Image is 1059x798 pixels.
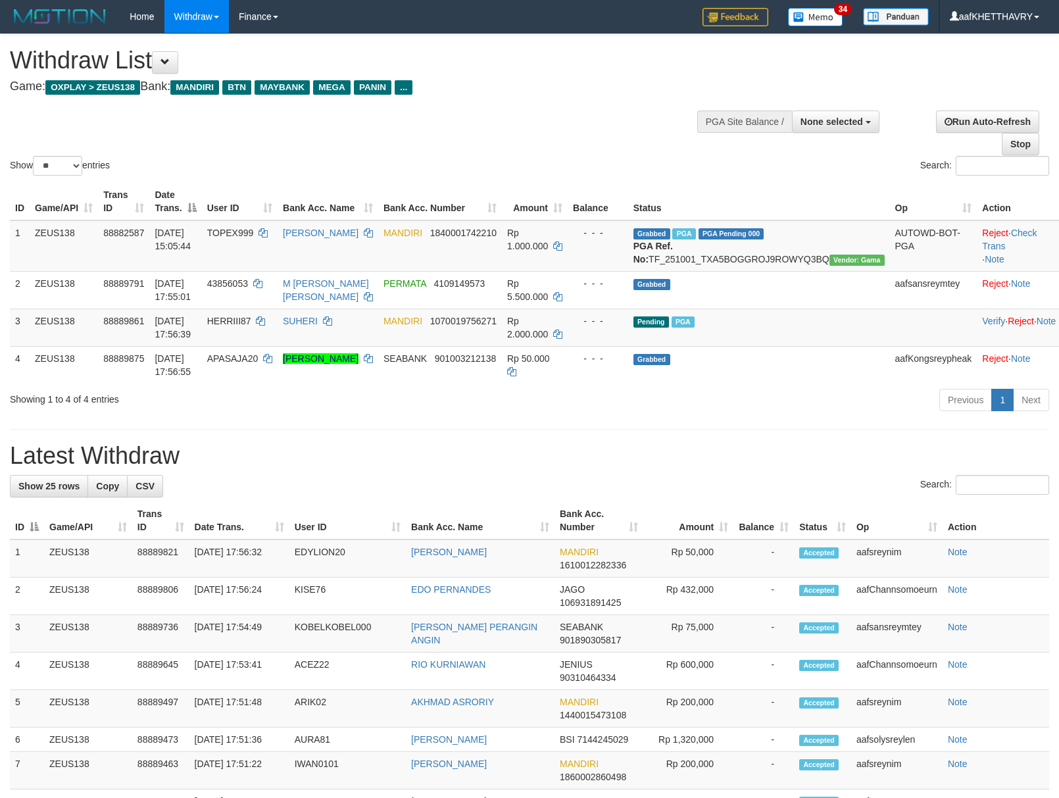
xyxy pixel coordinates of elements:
a: Reject [982,228,1008,238]
span: Copy 1610012282336 to clipboard [560,560,626,570]
img: Feedback.jpg [702,8,768,26]
span: 88889791 [103,278,144,289]
td: [DATE] 17:56:32 [189,539,289,578]
input: Search: [956,475,1049,495]
a: Check Trans [982,228,1037,251]
td: - [733,578,794,615]
span: SEABANK [560,622,603,632]
th: Game/API: activate to sort column ascending [44,502,132,539]
a: Note [985,254,1004,264]
a: 1 [991,389,1014,411]
td: ZEUS138 [30,220,98,272]
button: None selected [792,111,879,133]
span: Copy [96,481,119,491]
th: Balance [568,183,628,220]
td: TF_251001_TXA5BOGGROJ9ROWYQ3BQ [628,220,890,272]
td: - [733,728,794,752]
a: SUHERI [283,316,318,326]
td: - [733,539,794,578]
img: panduan.png [863,8,929,26]
span: None selected [800,116,863,127]
span: Rp 50.000 [507,353,550,364]
td: Rp 200,000 [643,752,733,789]
span: MANDIRI [560,547,599,557]
a: Note [948,584,968,595]
td: 88889463 [132,752,189,789]
label: Search: [920,475,1049,495]
a: Run Auto-Refresh [936,111,1039,133]
td: 2 [10,271,30,309]
td: - [733,615,794,653]
span: MANDIRI [560,697,599,707]
td: - [733,653,794,690]
span: Copy 1070019756271 to clipboard [430,316,497,326]
span: Accepted [799,585,839,596]
span: Copy 901890305817 to clipboard [560,635,621,645]
span: Copy 4109149573 to clipboard [433,278,485,289]
th: Bank Acc. Name: activate to sort column ascending [278,183,378,220]
a: Next [1013,389,1049,411]
td: aafsansreymtey [851,615,943,653]
td: Rp 50,000 [643,539,733,578]
a: Note [948,659,968,670]
th: User ID: activate to sort column ascending [202,183,278,220]
img: Button%20Memo.svg [788,8,843,26]
a: [PERSON_NAME] [283,353,358,364]
td: AURA81 [289,728,406,752]
input: Search: [956,156,1049,176]
td: 88889645 [132,653,189,690]
span: Accepted [799,547,839,559]
td: ZEUS138 [44,690,132,728]
td: EDYLION20 [289,539,406,578]
td: aafsolysreylen [851,728,943,752]
span: SEABANK [383,353,427,364]
th: Bank Acc. Number: activate to sort column ascending [378,183,502,220]
td: 3 [10,309,30,346]
span: Pending [633,316,669,328]
span: Rp 2.000.000 [507,316,548,339]
th: User ID: activate to sort column ascending [289,502,406,539]
td: aafsreynim [851,690,943,728]
td: Rp 600,000 [643,653,733,690]
td: 88889821 [132,539,189,578]
th: Game/API: activate to sort column ascending [30,183,98,220]
span: MANDIRI [560,759,599,769]
span: MANDIRI [383,316,422,326]
span: Accepted [799,697,839,709]
span: BTN [222,80,251,95]
td: ZEUS138 [44,752,132,789]
td: 88889497 [132,690,189,728]
td: 4 [10,346,30,384]
th: Date Trans.: activate to sort column descending [149,183,201,220]
h4: Game: Bank: [10,80,693,93]
a: Show 25 rows [10,475,88,497]
a: [PERSON_NAME] [411,547,487,557]
span: Accepted [799,759,839,770]
span: Vendor URL: https://trx31.1velocity.biz [829,255,885,266]
a: Copy [87,475,128,497]
span: PGA Pending [699,228,764,239]
th: ID: activate to sort column descending [10,502,44,539]
span: Rp 1.000.000 [507,228,548,251]
td: aafChannsomoeurn [851,578,943,615]
td: aafsansreymtey [890,271,977,309]
td: 88889473 [132,728,189,752]
td: aafKongsreypheak [890,346,977,384]
span: Copy 90310464334 to clipboard [560,672,616,683]
span: CSV [135,481,155,491]
td: aafsreynim [851,539,943,578]
span: 34 [834,3,852,15]
td: ZEUS138 [30,271,98,309]
td: AUTOWD-BOT-PGA [890,220,977,272]
a: [PERSON_NAME] [411,734,487,745]
td: ZEUS138 [44,615,132,653]
span: 43856053 [207,278,248,289]
span: [DATE] 17:55:01 [155,278,191,302]
a: Note [948,622,968,632]
div: - - - [573,277,623,290]
span: Copy 106931891425 to clipboard [560,597,621,608]
span: Accepted [799,622,839,634]
span: 88882587 [103,228,144,238]
h1: Latest Withdraw [10,443,1049,469]
th: Status: activate to sort column ascending [794,502,851,539]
